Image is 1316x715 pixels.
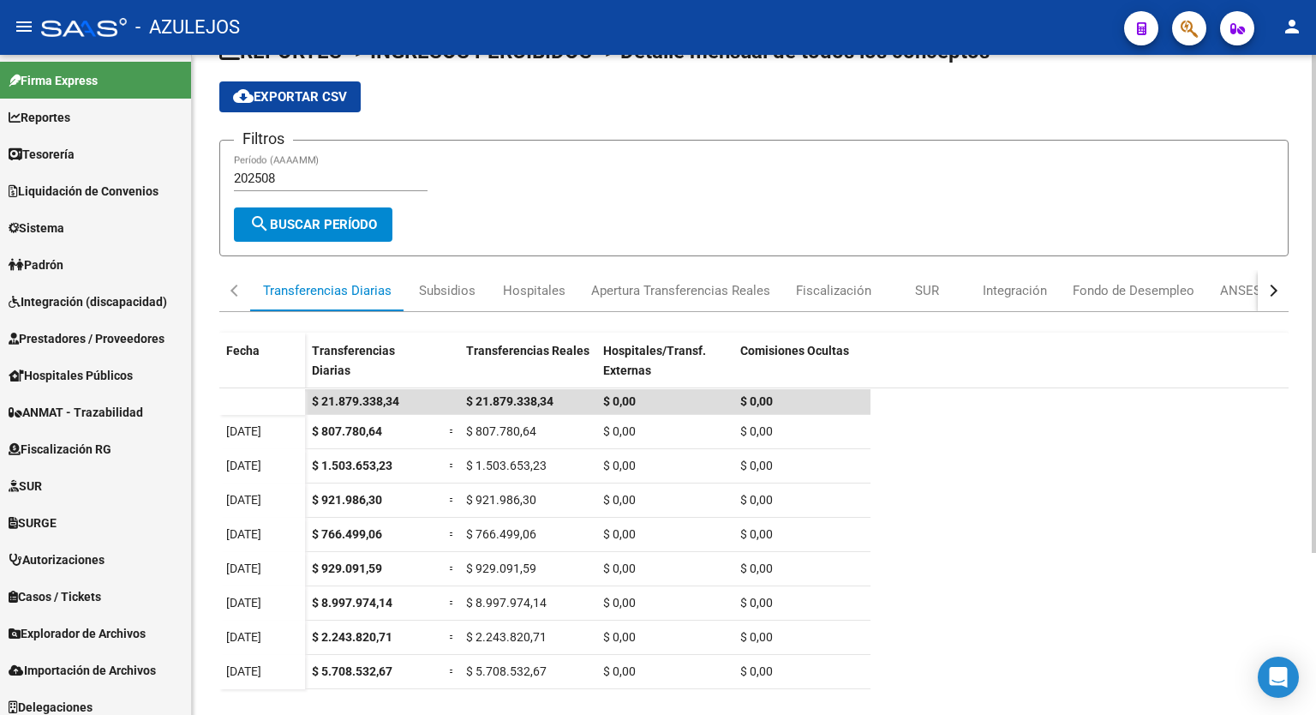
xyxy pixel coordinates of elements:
[312,527,382,541] span: $ 766.499,06
[226,562,261,575] span: [DATE]
[603,459,636,472] span: $ 0,00
[1282,16,1302,37] mat-icon: person
[449,562,456,575] span: =
[449,630,456,644] span: =
[312,344,395,377] span: Transferencias Diarias
[419,281,476,300] div: Subsidios
[226,596,261,610] span: [DATE]
[233,86,254,106] mat-icon: cloud_download
[9,182,159,201] span: Liquidación de Convenios
[226,664,261,678] span: [DATE]
[312,493,382,507] span: $ 921.986,30
[9,514,57,532] span: SURGE
[740,424,773,438] span: $ 0,00
[9,366,133,385] span: Hospitales Públicos
[603,527,636,541] span: $ 0,00
[449,424,456,438] span: =
[9,587,101,606] span: Casos / Tickets
[9,255,63,274] span: Padrón
[135,9,240,46] span: - AZULEJOS
[796,281,871,300] div: Fiscalización
[219,333,305,405] datatable-header-cell: Fecha
[9,329,164,348] span: Prestadores / Proveedores
[312,596,392,610] span: $ 8.997.974,14
[9,661,156,680] span: Importación de Archivos
[9,292,167,311] span: Integración (discapacidad)
[226,527,261,541] span: [DATE]
[219,81,361,112] button: Exportar CSV
[312,459,392,472] span: $ 1.503.653,23
[740,596,773,610] span: $ 0,00
[733,333,870,405] datatable-header-cell: Comisiones Ocultas
[603,493,636,507] span: $ 0,00
[9,440,111,459] span: Fiscalización RG
[305,333,442,405] datatable-header-cell: Transferencias Diarias
[466,527,536,541] span: $ 766.499,06
[249,213,270,234] mat-icon: search
[466,664,547,678] span: $ 5.708.532,67
[740,527,773,541] span: $ 0,00
[603,562,636,575] span: $ 0,00
[312,630,392,644] span: $ 2.243.820,71
[740,344,849,357] span: Comisiones Ocultas
[312,664,392,678] span: $ 5.708.532,67
[603,664,636,678] span: $ 0,00
[740,493,773,507] span: $ 0,00
[466,394,553,408] span: $ 21.879.338,34
[466,596,547,610] span: $ 8.997.974,14
[263,281,392,300] div: Transferencias Diarias
[503,281,565,300] div: Hospitales
[312,424,382,438] span: $ 807.780,64
[226,630,261,644] span: [DATE]
[226,424,261,438] span: [DATE]
[449,493,456,507] span: =
[603,630,636,644] span: $ 0,00
[596,333,733,405] datatable-header-cell: Hospitales/Transf. Externas
[9,403,143,422] span: ANMAT - Trazabilidad
[226,493,261,507] span: [DATE]
[9,624,146,643] span: Explorador de Archivos
[249,217,377,232] span: Buscar Período
[603,394,636,408] span: $ 0,00
[449,596,456,610] span: =
[1073,281,1194,300] div: Fondo de Desempleo
[312,562,382,575] span: $ 929.091,59
[459,333,596,405] datatable-header-cell: Transferencias Reales
[234,127,293,151] h3: Filtros
[9,477,42,496] span: SUR
[740,562,773,575] span: $ 0,00
[234,207,392,242] button: Buscar Período
[9,145,75,164] span: Tesorería
[226,459,261,472] span: [DATE]
[449,527,456,541] span: =
[449,459,456,472] span: =
[740,459,773,472] span: $ 0,00
[740,394,773,408] span: $ 0,00
[603,424,636,438] span: $ 0,00
[466,493,536,507] span: $ 921.986,30
[466,344,589,357] span: Transferencias Reales
[9,550,105,569] span: Autorizaciones
[466,630,547,644] span: $ 2.243.820,71
[466,459,547,472] span: $ 1.503.653,23
[740,664,773,678] span: $ 0,00
[740,630,773,644] span: $ 0,00
[915,281,939,300] div: SUR
[466,424,536,438] span: $ 807.780,64
[449,664,456,678] span: =
[603,344,706,377] span: Hospitales/Transf. Externas
[9,219,64,237] span: Sistema
[312,394,399,408] span: $ 21.879.338,34
[9,108,70,127] span: Reportes
[983,281,1047,300] div: Integración
[226,344,260,357] span: Fecha
[603,596,636,610] span: $ 0,00
[233,89,347,105] span: Exportar CSV
[466,562,536,575] span: $ 929.091,59
[9,71,98,90] span: Firma Express
[14,16,34,37] mat-icon: menu
[591,281,770,300] div: Apertura Transferencias Reales
[1258,657,1299,698] div: Open Intercom Messenger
